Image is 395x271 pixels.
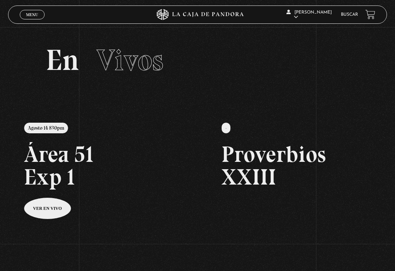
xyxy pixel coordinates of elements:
span: Menu [26,12,38,17]
span: Cerrar [24,19,41,24]
a: Buscar [341,12,358,17]
a: View your shopping cart [365,10,375,19]
span: [PERSON_NAME] [286,10,332,19]
span: Vivos [97,42,163,78]
h2: En [46,45,349,75]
